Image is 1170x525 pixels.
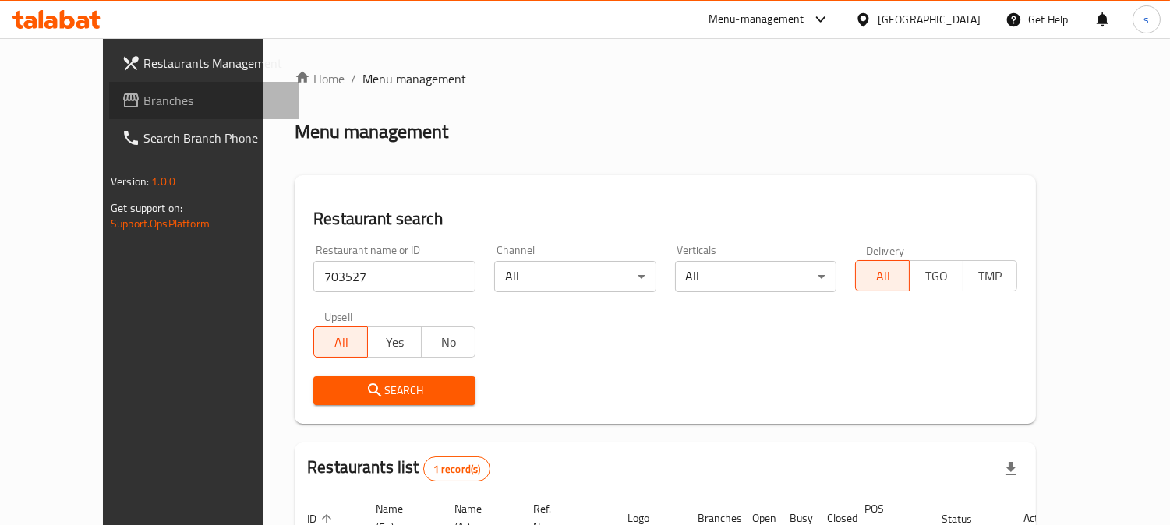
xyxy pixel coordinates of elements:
[109,82,299,119] a: Branches
[326,381,463,400] span: Search
[324,311,353,322] label: Upsell
[151,171,175,192] span: 1.0.0
[362,69,466,88] span: Menu management
[494,261,656,292] div: All
[313,376,475,405] button: Search
[1143,11,1149,28] span: s
[351,69,356,88] li: /
[307,456,490,481] h2: Restaurants list
[992,450,1030,488] div: Export file
[143,129,286,147] span: Search Branch Phone
[428,331,469,354] span: No
[970,265,1011,287] span: TMP
[909,260,963,291] button: TGO
[320,331,362,354] span: All
[313,326,368,358] button: All
[374,331,415,354] span: Yes
[423,456,491,481] div: Total records count
[424,462,490,477] span: 1 record(s)
[295,119,448,144] h2: Menu management
[709,10,804,29] div: Menu-management
[143,54,286,72] span: Restaurants Management
[675,261,837,292] div: All
[963,260,1017,291] button: TMP
[111,198,182,218] span: Get support on:
[143,91,286,110] span: Branches
[111,171,149,192] span: Version:
[367,326,422,358] button: Yes
[878,11,981,28] div: [GEOGRAPHIC_DATA]
[916,265,957,287] span: TGO
[862,265,903,287] span: All
[313,207,1017,231] h2: Restaurant search
[313,261,475,292] input: Search for restaurant name or ID..
[111,213,210,234] a: Support.OpsPlatform
[855,260,910,291] button: All
[109,44,299,82] a: Restaurants Management
[421,326,475,358] button: No
[295,69,345,88] a: Home
[866,245,905,255] label: Delivery
[109,119,299,157] a: Search Branch Phone
[295,69,1036,88] nav: breadcrumb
